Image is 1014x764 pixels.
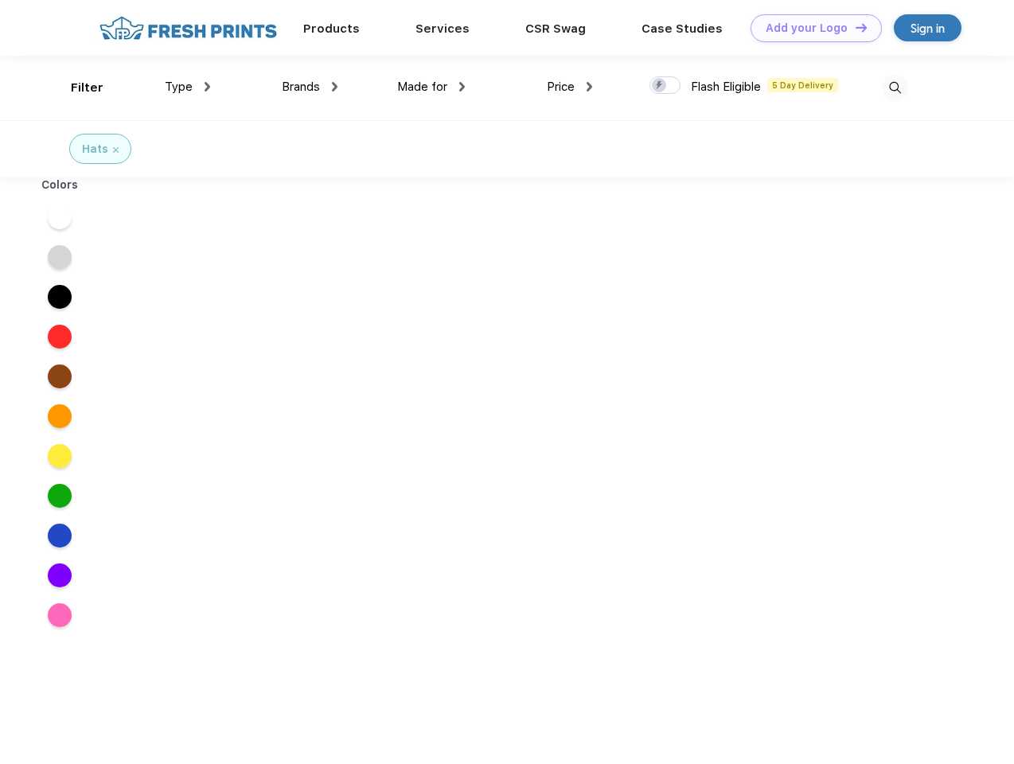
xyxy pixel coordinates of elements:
[882,75,908,101] img: desktop_search.svg
[332,82,337,92] img: dropdown.png
[911,19,945,37] div: Sign in
[767,78,838,92] span: 5 Day Delivery
[95,14,282,42] img: fo%20logo%202.webp
[691,80,761,94] span: Flash Eligible
[82,141,108,158] div: Hats
[547,80,575,94] span: Price
[303,21,360,36] a: Products
[29,177,91,193] div: Colors
[459,82,465,92] img: dropdown.png
[282,80,320,94] span: Brands
[587,82,592,92] img: dropdown.png
[397,80,447,94] span: Made for
[205,82,210,92] img: dropdown.png
[856,23,867,32] img: DT
[766,21,848,35] div: Add your Logo
[894,14,961,41] a: Sign in
[165,80,193,94] span: Type
[113,147,119,153] img: filter_cancel.svg
[71,79,103,97] div: Filter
